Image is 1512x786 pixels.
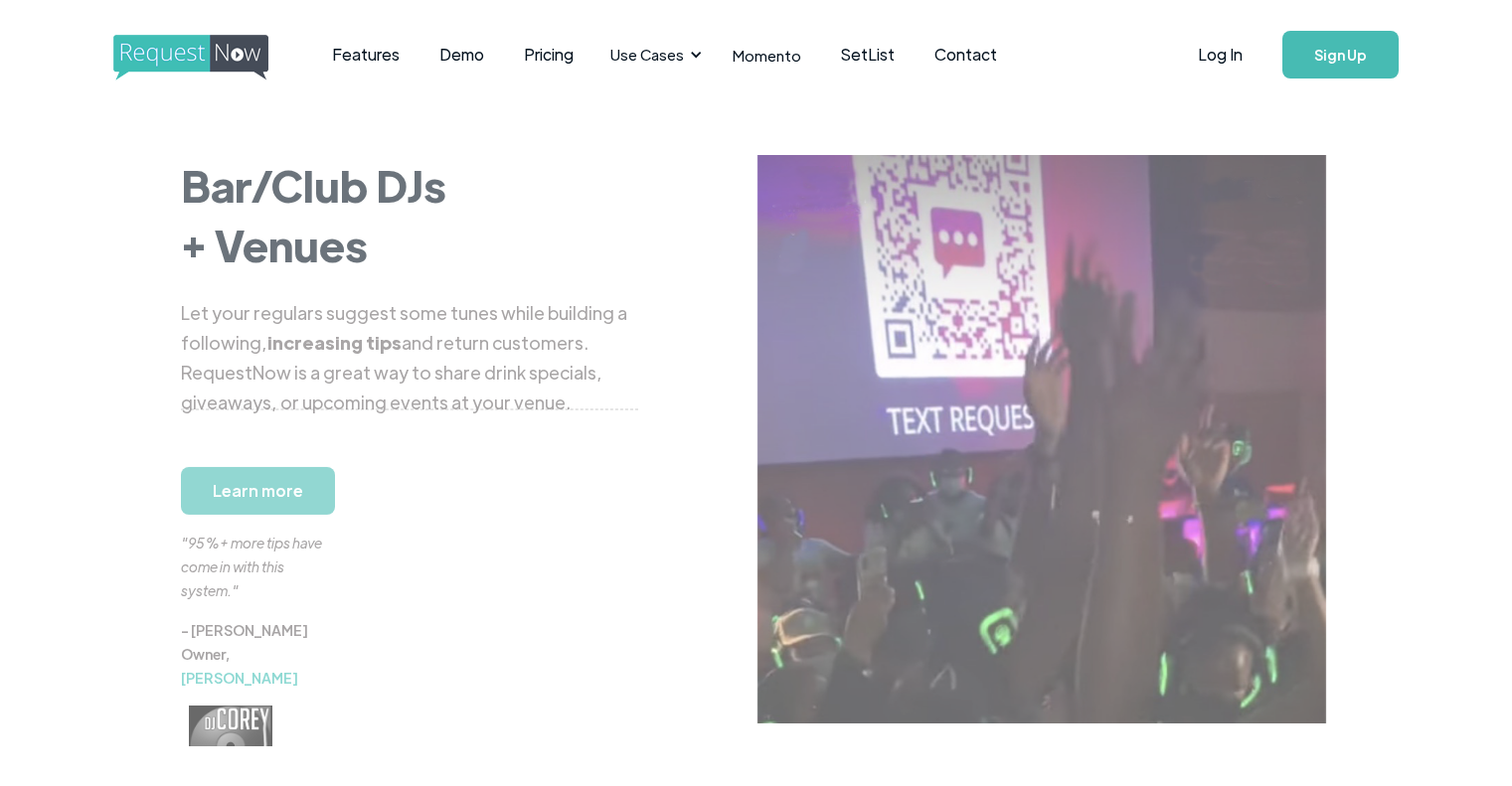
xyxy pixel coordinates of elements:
div: - [PERSON_NAME] Owner, [181,618,330,690]
a: Pricing [504,24,593,85]
div: Use Cases [598,24,708,85]
a: home [113,35,262,75]
a: [PERSON_NAME] [181,669,298,687]
a: Sign Up [1282,31,1399,79]
div: "95%+ more tips have come in with this system." [181,483,330,602]
a: Learn more [181,467,335,515]
a: Features [312,24,420,85]
strong: Bar/Club DJs + Venues [181,157,446,272]
strong: increasing tips [267,331,402,354]
a: Log In [1178,20,1262,89]
a: Demo [420,24,504,85]
div: Use Cases [610,44,684,66]
a: SetList [821,24,915,85]
a: Momento [713,26,821,84]
img: requestnow logo [113,35,305,80]
a: Contact [915,24,1017,85]
div: Let your regulars suggest some tunes while building a following, and return customers. RequestNow... [181,298,638,417]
